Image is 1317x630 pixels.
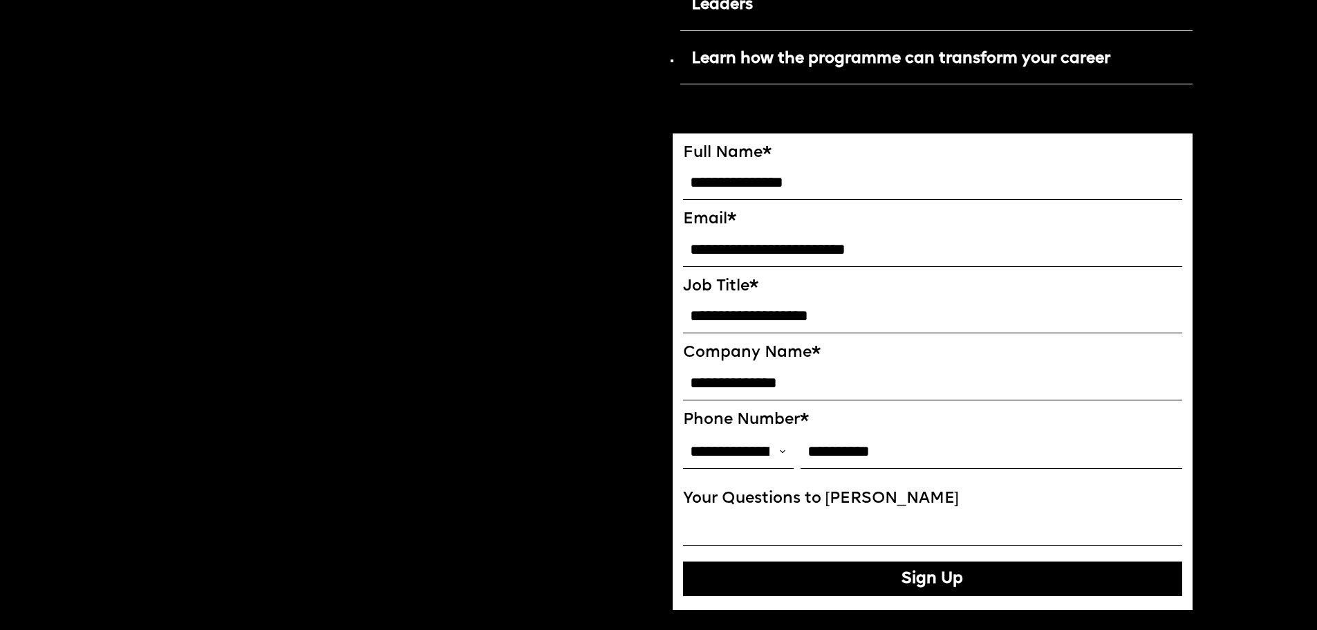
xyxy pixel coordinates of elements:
[683,562,1183,596] button: Sign Up
[691,51,1110,67] strong: Learn how the programme can transform your career
[683,210,1183,229] label: Email
[683,411,1183,429] label: Phone Number
[683,144,1183,163] label: Full Name
[683,277,1183,296] label: Job Title
[683,344,1183,362] label: Company Name
[683,490,1183,508] label: Your Questions to [PERSON_NAME]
